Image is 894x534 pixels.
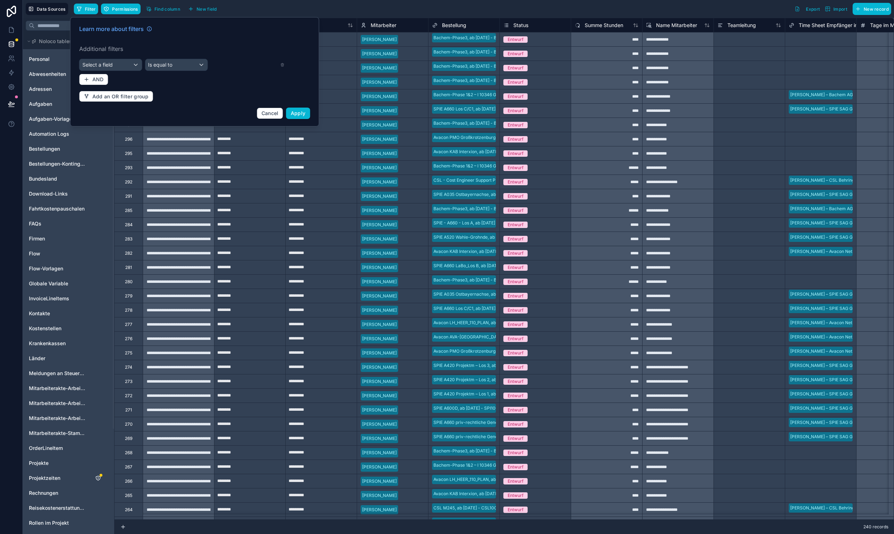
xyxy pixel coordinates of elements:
div: 270 [125,421,133,427]
span: Rollen im Projekt [29,519,69,527]
div: Länder [26,353,111,364]
a: Länder [29,355,87,362]
div: Entwurf [508,478,523,484]
div: 283 [125,236,132,242]
div: 279 [125,293,132,299]
span: Adressen [29,85,52,93]
div: 296 [125,136,132,142]
div: Entwurf [508,464,523,470]
div: [PERSON_NAME] [362,264,397,271]
div: Bundesland [26,173,111,185]
div: [PERSON_NAME] [362,407,397,413]
div: [PERSON_NAME] – SPIE SAG GmbH [790,419,862,426]
div: Avacon LH_HEER_110_PLAN, ab [DATE] - AVA100106 [433,320,538,326]
div: [PERSON_NAME] [362,51,397,57]
a: Mitarbeiterakte-Stammdaten [29,430,87,437]
span: Flow [29,250,40,257]
button: Is equal to [145,59,208,71]
span: Mitarbeiterakte-Arbeitszeiten [29,400,87,407]
div: [PERSON_NAME] [362,364,397,370]
div: Entwurf [508,279,523,285]
div: [PERSON_NAME] [362,307,397,313]
div: Entwurf [508,51,523,57]
div: SPIE A520 Wahle-Grohnde, ab [DATE] - SPI100120 [433,234,535,240]
a: Flow-Vorlagen [29,265,87,272]
span: Projektzeiten [29,475,60,482]
div: [PERSON_NAME] [362,122,397,128]
span: Permissions [112,6,138,12]
button: New field [186,4,219,14]
div: Mitarbeiterakte-Arbeitsort [26,383,111,394]
div: [PERSON_NAME] [362,136,397,142]
div: SPIE A600D, ab [DATE] - SPI100121 [433,405,504,411]
div: Entwurf [508,136,523,142]
span: OrderLineItem [29,445,63,452]
div: 277 [125,322,132,327]
div: SPIE A420 Projektm – Los 1, ab [DATE] - SPI100115 [433,391,535,397]
div: [PERSON_NAME] – Avacon Netz GmbH [790,248,869,255]
span: Learn more about filters [79,25,144,33]
div: Bachem-Phase3, ab [DATE] - BAC100103 [433,49,517,55]
div: [PERSON_NAME] – SPIE SAG GmbH [790,106,862,112]
div: [PERSON_NAME] [362,250,397,256]
span: Mitarbeiter [371,22,396,29]
span: Fahrtkostenpauschalen [29,205,85,212]
div: [PERSON_NAME] [362,492,397,499]
div: SPIE A660 Los C/C1, ab [DATE] - SPI100129 [433,305,521,312]
div: [PERSON_NAME] – SPIE SAG GmbH [790,405,862,411]
div: [PERSON_NAME] – Bachem AG [790,92,853,98]
div: Entwurf [508,150,523,157]
div: Bachem-Phase3, ab [DATE] - BAC100103 [433,448,517,454]
span: Is equal to [148,62,172,68]
div: 281 [125,265,132,270]
div: [PERSON_NAME] [362,222,397,228]
span: Flow-Vorlagen [29,265,63,272]
div: Entwurf [508,293,523,299]
div: SPIE A420 Projektm – Los 3, ab [DATE] - SPI100117 [433,362,536,369]
div: Personal [26,53,111,65]
button: Permissions [101,4,140,14]
span: Download-Links [29,190,68,197]
div: Download-Links [26,188,111,199]
a: Learn more about filters [79,25,152,33]
button: AND [79,74,108,85]
button: Find column [143,4,183,14]
div: SPIE A035 Ostbayernachse, ab [DATE] - SPI100130 [433,291,537,297]
div: Avacon KAB Interxion, ab [DATE] - AVA100107 [433,149,526,155]
div: [PERSON_NAME] – SPIE SAG GmbH [790,434,862,440]
div: Entwurf [508,122,523,128]
div: [PERSON_NAME] – Avacon Netz GmbH [790,348,869,354]
div: Entwurf [508,264,523,271]
button: Apply [286,108,310,119]
div: Entwurf [508,507,523,513]
div: 267 [125,464,132,470]
span: Bestellung [442,22,466,29]
div: [PERSON_NAME] [362,193,397,199]
div: Entwurf [508,435,523,442]
div: [PERSON_NAME] [362,207,397,214]
div: Flow-Vorlagen [26,263,111,274]
div: 273 [125,379,132,384]
div: Bachem-Phase 1&2 – I 10346 Gebäude K Ausbaustufe 1 / 2, ab [DATE] - BAC100132 [433,92,600,98]
span: Krankenkassen [29,340,66,347]
div: 295 [125,151,132,156]
a: OrderLineItem [29,445,87,452]
div: Avacon AVA-[GEOGRAPHIC_DATA], ab [DATE] - AVA100109 [433,334,552,340]
div: [PERSON_NAME] – SPIE SAG GmbH [790,362,862,369]
div: Entwurf [508,165,523,171]
span: Time Sheet Empfänger in Time Sheet [799,22,885,29]
div: 280 [125,279,133,285]
a: InvoiceLineItems [29,295,87,302]
a: Automation Logs [29,130,87,138]
div: Entwurf [508,393,523,399]
div: Fahrtkostenpauschalen [26,203,111,214]
div: [PERSON_NAME] – SPIE SAG GmbH [790,191,862,198]
div: [PERSON_NAME] [362,150,397,157]
button: Noloco tables [26,36,107,46]
span: Import [833,6,847,12]
div: Krankenkassen [26,338,111,349]
div: [PERSON_NAME] – Bachem AG [790,206,853,212]
div: Firmen [26,233,111,244]
div: Entwurf [508,307,523,313]
div: [PERSON_NAME] [362,65,397,71]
